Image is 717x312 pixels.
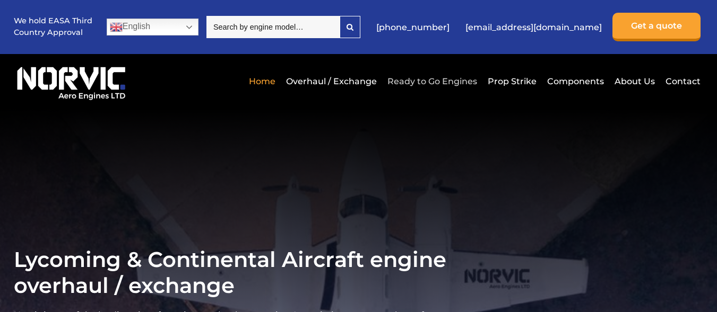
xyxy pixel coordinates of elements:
[460,14,607,40] a: [EMAIL_ADDRESS][DOMAIN_NAME]
[14,62,129,101] img: Norvic Aero Engines logo
[283,68,379,94] a: Overhaul / Exchange
[206,16,340,38] input: Search by engine model…
[14,246,462,298] h1: Lycoming & Continental Aircraft engine overhaul / exchange
[110,21,123,33] img: en
[663,68,701,94] a: Contact
[107,19,198,35] a: English
[485,68,539,94] a: Prop Strike
[385,68,480,94] a: Ready to Go Engines
[371,14,455,40] a: [PHONE_NUMBER]
[14,15,93,38] p: We hold EASA Third Country Approval
[612,13,701,41] a: Get a quote
[612,68,658,94] a: About Us
[545,68,607,94] a: Components
[246,68,278,94] a: Home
